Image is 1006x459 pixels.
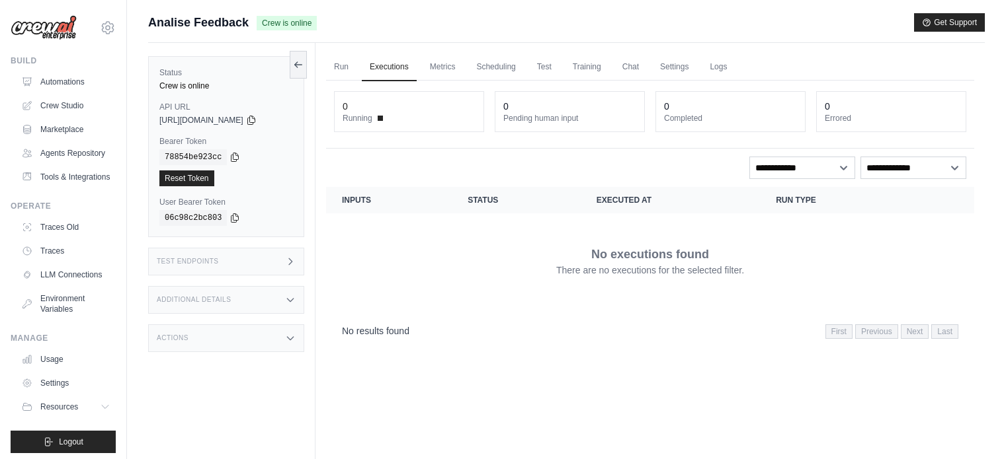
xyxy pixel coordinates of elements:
span: Analise Feedback [148,13,249,32]
nav: Pagination [326,314,974,347]
span: Logout [59,437,83,447]
a: Usage [16,349,116,370]
th: Inputs [326,187,452,213]
a: Logs [702,53,735,81]
h3: Additional Details [157,296,231,304]
div: 0 [343,100,348,113]
span: Crew is online [257,16,317,30]
a: Metrics [422,53,464,81]
span: Next [901,324,929,339]
a: Scheduling [468,53,523,81]
a: Tools & Integrations [16,166,116,188]
div: 0 [825,100,830,113]
div: Operate [11,201,116,211]
div: Crew is online [159,81,293,91]
th: Run Type [760,187,909,213]
h3: Test Endpoints [157,258,219,265]
a: Traces [16,240,116,262]
p: There are no executions for the selected filter. [556,264,744,277]
div: Build [11,55,116,66]
a: Settings [16,372,116,394]
p: No executions found [591,245,709,264]
a: Environment Variables [16,288,116,320]
label: API URL [159,102,293,112]
span: First [825,324,853,339]
th: Status [452,187,581,213]
span: Previous [855,324,898,339]
label: Bearer Token [159,136,293,147]
a: Agents Repository [16,143,116,164]
nav: Pagination [825,324,958,339]
span: [URL][DOMAIN_NAME] [159,115,243,125]
code: 78854be923cc [159,149,227,165]
label: Status [159,67,293,78]
div: Manage [11,333,116,343]
span: Last [931,324,958,339]
p: No results found [342,324,409,337]
dt: Completed [664,113,797,124]
code: 06c98c2bc803 [159,210,227,226]
a: Crew Studio [16,95,116,116]
label: User Bearer Token [159,197,293,207]
a: LLM Connections [16,264,116,285]
section: Crew executions table [326,187,974,347]
div: 0 [664,100,669,113]
a: Run [326,53,356,81]
a: Settings [652,53,696,81]
dt: Pending human input [503,113,636,124]
th: Executed at [581,187,760,213]
h3: Actions [157,334,189,342]
a: Executions [362,53,417,81]
a: Chat [614,53,647,81]
a: Reset Token [159,170,214,186]
dt: Errored [825,113,958,124]
a: Marketplace [16,119,116,140]
button: Logout [11,431,116,453]
a: Traces Old [16,217,116,238]
span: Running [343,113,372,124]
a: Automations [16,71,116,92]
div: 0 [503,100,509,113]
button: Get Support [914,13,985,32]
img: Logo [11,15,77,40]
button: Resources [16,396,116,417]
a: Test [529,53,560,81]
span: Resources [40,402,78,412]
a: Training [565,53,609,81]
